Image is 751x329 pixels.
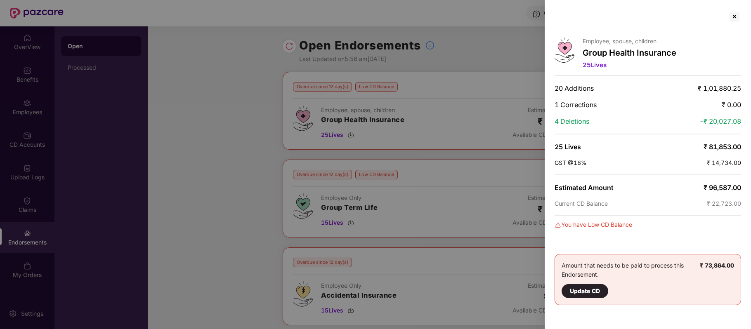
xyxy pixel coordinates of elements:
[704,183,741,192] span: ₹ 96,587.00
[707,159,741,166] span: ₹ 14,734.00
[555,117,589,125] span: 4 Deletions
[722,101,741,109] span: ₹ 0.00
[699,117,741,125] span: -₹ 20,027.08
[555,183,614,192] span: Estimated Amount
[707,200,741,207] span: ₹ 22,723.00
[583,61,607,69] span: 25 Lives
[555,84,594,92] span: 20 Additions
[555,159,587,166] span: GST @18%
[555,143,581,151] span: 25 Lives
[698,84,741,92] span: ₹ 1,01,880.25
[583,38,676,45] p: Employee, spouse, children
[555,101,597,109] span: 1 Corrections
[555,220,741,229] div: You have Low CD Balance
[704,143,741,151] span: ₹ 81,853.00
[700,262,734,269] b: ₹ 73,864.00
[562,261,700,298] div: Amount that needs to be paid to process this Endorsement.
[570,287,600,296] div: Update CD
[555,38,574,63] img: svg+xml;base64,PHN2ZyB4bWxucz0iaHR0cDovL3d3dy53My5vcmcvMjAwMC9zdmciIHdpZHRoPSI0Ny43MTQiIGhlaWdodD...
[583,48,676,58] p: Group Health Insurance
[555,200,608,207] span: Current CD Balance
[555,222,561,228] img: svg+xml;base64,PHN2ZyBpZD0iRGFuZ2VyLTMyeDMyIiB4bWxucz0iaHR0cDovL3d3dy53My5vcmcvMjAwMC9zdmciIHdpZH...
